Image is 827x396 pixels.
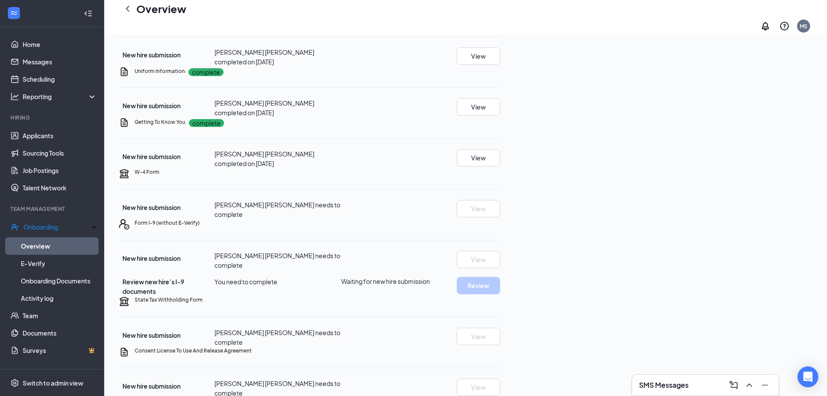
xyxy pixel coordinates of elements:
[639,380,689,390] h3: SMS Messages
[135,219,200,227] h5: Form I-9 (without E-Verify)
[119,168,129,179] svg: TaxGovernmentIcon
[341,277,430,286] span: Waiting for new hire submission
[23,36,97,53] a: Home
[119,117,129,128] svg: CustomFormIcon
[122,203,181,211] span: New hire submission
[119,296,129,306] svg: TaxGovernmentIcon
[21,237,97,255] a: Overview
[727,378,741,392] button: ComposeMessage
[10,379,19,387] svg: Settings
[122,331,181,339] span: New hire submission
[119,67,129,77] svg: CustomFormIcon
[760,21,771,31] svg: Notifications
[136,1,186,16] h1: Overview
[23,179,97,196] a: Talent Network
[23,53,97,70] a: Messages
[188,68,224,76] p: complete
[23,127,97,144] a: Applicants
[728,380,739,390] svg: ComposeMessage
[21,255,97,272] a: E-Verify
[10,9,18,17] svg: WorkstreamLogo
[457,47,500,65] button: View
[23,379,83,387] div: Switch to admin view
[122,382,181,390] span: New hire submission
[23,162,97,179] a: Job Postings
[122,278,184,295] span: Review new hire’s I-9 documents
[457,277,500,294] button: Review
[122,3,133,14] svg: ChevronLeft
[779,21,790,31] svg: QuestionInfo
[457,379,500,396] button: View
[10,114,95,121] div: Hiring
[23,307,97,324] a: Team
[135,67,185,75] h5: Uniform Information
[457,328,500,345] button: View
[760,380,770,390] svg: Minimize
[742,378,756,392] button: ChevronUp
[10,92,19,101] svg: Analysis
[214,278,277,286] span: You need to complete
[457,98,500,116] button: View
[21,272,97,290] a: Onboarding Documents
[758,378,772,392] button: Minimize
[214,252,340,269] span: [PERSON_NAME] [PERSON_NAME] needs to complete
[744,380,755,390] svg: ChevronUp
[135,118,185,126] h5: Getting To Know You
[23,223,89,231] div: Onboarding
[214,329,340,346] span: [PERSON_NAME] [PERSON_NAME] needs to complete
[23,342,97,359] a: SurveysCrown
[21,290,97,307] a: Activity log
[122,102,181,110] span: New hire submission
[189,119,224,127] p: complete
[214,99,314,116] span: [PERSON_NAME] [PERSON_NAME] completed on [DATE]
[214,150,314,167] span: [PERSON_NAME] [PERSON_NAME] completed on [DATE]
[119,347,129,357] svg: CustomFormIcon
[119,219,129,230] svg: FormI9EVerifyIcon
[135,347,252,355] h5: Consent License To Use And Release Agreement
[797,366,818,387] div: Open Intercom Messenger
[214,48,314,66] span: [PERSON_NAME] [PERSON_NAME] completed on [DATE]
[214,201,340,218] span: [PERSON_NAME] [PERSON_NAME] needs to complete
[23,144,97,162] a: Sourcing Tools
[23,324,97,342] a: Documents
[23,70,97,88] a: Scheduling
[23,92,97,101] div: Reporting
[800,23,807,30] div: MS
[84,9,92,18] svg: Collapse
[135,168,159,176] h5: W-4 Form
[10,223,19,231] svg: UserCheck
[122,153,181,160] span: New hire submission
[457,200,500,217] button: View
[457,251,500,268] button: View
[135,296,203,304] h5: State Tax Withholding Form
[122,51,181,59] span: New hire submission
[122,254,181,262] span: New hire submission
[10,205,95,213] div: Team Management
[457,149,500,166] button: View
